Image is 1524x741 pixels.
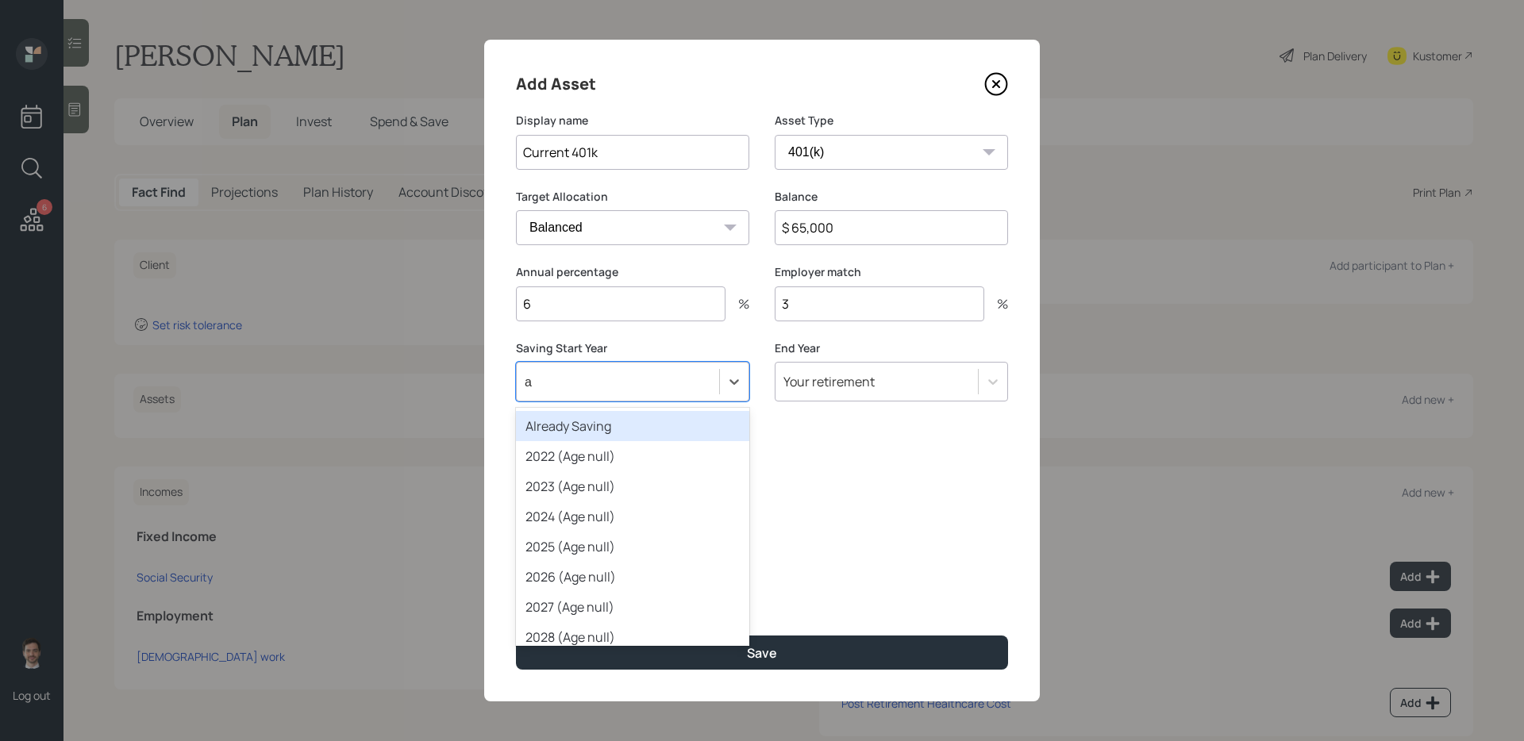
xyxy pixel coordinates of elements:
div: 2024 (Age null) [516,501,749,532]
div: Save [747,644,777,662]
label: Display name [516,113,749,129]
label: Target Allocation [516,189,749,205]
label: End Year [775,340,1008,356]
label: Asset Type [775,113,1008,129]
div: 2023 (Age null) [516,471,749,501]
label: Annual percentage [516,264,749,280]
div: % [984,298,1008,310]
button: Save [516,635,1008,670]
label: Employer match [775,264,1008,280]
div: % [725,298,749,310]
h4: Add Asset [516,71,596,97]
div: 2022 (Age null) [516,441,749,471]
label: Balance [775,189,1008,205]
div: Your retirement [783,373,875,390]
label: Saving Start Year [516,340,749,356]
div: 2025 (Age null) [516,532,749,562]
div: 2027 (Age null) [516,592,749,622]
div: 2026 (Age null) [516,562,749,592]
div: 2028 (Age null) [516,622,749,652]
div: Already Saving [516,411,749,441]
